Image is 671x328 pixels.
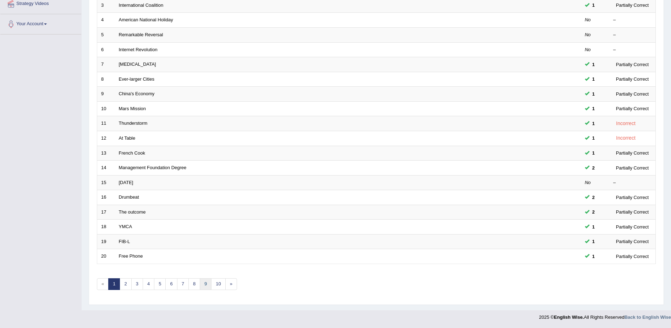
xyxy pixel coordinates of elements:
[119,120,148,126] a: Thunderstorm
[613,47,651,53] div: –
[585,47,591,52] em: No
[97,234,115,249] td: 19
[97,249,115,264] td: 20
[589,194,598,201] span: You can still take this question
[119,47,158,52] a: Internet Revolution
[589,238,598,245] span: You can still take this question
[589,105,598,112] span: You can still take this question
[177,278,189,290] a: 7
[613,134,638,142] div: Incorrect
[613,17,651,23] div: –
[119,106,146,111] a: Mars Mission
[97,278,109,290] span: «
[589,223,598,231] span: You can still take this question
[613,149,651,157] div: Partially Correct
[613,75,651,83] div: Partially Correct
[585,32,591,37] em: No
[613,223,651,231] div: Partially Correct
[589,120,598,127] span: You can still take this question
[119,76,154,82] a: Ever-larger Cities
[119,194,139,200] a: Drumbeat
[165,278,177,290] a: 6
[200,278,211,290] a: 9
[613,105,651,112] div: Partially Correct
[119,253,143,259] a: Free Phone
[613,208,651,216] div: Partially Correct
[97,72,115,87] td: 8
[589,253,598,260] span: You can still take this question
[119,91,155,96] a: China's Economy
[119,17,173,22] a: American National Holiday
[589,75,598,83] span: You can still take this question
[97,161,115,176] td: 14
[613,61,651,68] div: Partially Correct
[97,190,115,205] td: 16
[589,90,598,98] span: You can still take this question
[613,90,651,98] div: Partially Correct
[97,13,115,28] td: 4
[188,278,200,290] a: 8
[589,164,598,172] span: You can still take this question
[613,1,651,9] div: Partially Correct
[613,179,651,186] div: –
[154,278,166,290] a: 5
[589,208,598,216] span: You can still take this question
[97,175,115,190] td: 15
[211,278,225,290] a: 10
[97,116,115,131] td: 11
[119,61,156,67] a: [MEDICAL_DATA]
[119,239,130,244] a: FIB-L
[589,61,598,68] span: You can still take this question
[119,32,163,37] a: Remarkable Reversal
[119,165,187,170] a: Management Foundation Degree
[97,131,115,146] td: 12
[143,278,154,290] a: 4
[97,28,115,43] td: 5
[613,253,651,260] div: Partially Correct
[613,238,651,245] div: Partially Correct
[97,146,115,161] td: 13
[97,101,115,116] td: 10
[585,17,591,22] em: No
[0,14,81,32] a: Your Account
[119,180,133,185] a: [DATE]
[613,194,651,201] div: Partially Correct
[120,278,131,290] a: 2
[119,2,164,8] a: International Coalition
[97,57,115,72] td: 7
[131,278,143,290] a: 3
[225,278,237,290] a: »
[589,149,598,157] span: You can still take this question
[625,314,671,320] a: Back to English Wise
[539,310,671,321] div: 2025 © All Rights Reserved
[119,150,145,156] a: French Cook
[589,1,598,9] span: You can still take this question
[97,87,115,102] td: 9
[97,220,115,235] td: 18
[554,314,584,320] strong: English Wise.
[613,32,651,38] div: –
[585,180,591,185] em: No
[119,135,136,141] a: At Table
[108,278,120,290] a: 1
[613,164,651,172] div: Partially Correct
[119,209,146,215] a: The outcome
[613,119,638,128] div: Incorrect
[97,42,115,57] td: 6
[119,224,132,229] a: YMCA
[97,205,115,220] td: 17
[589,134,598,142] span: You can still take this question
